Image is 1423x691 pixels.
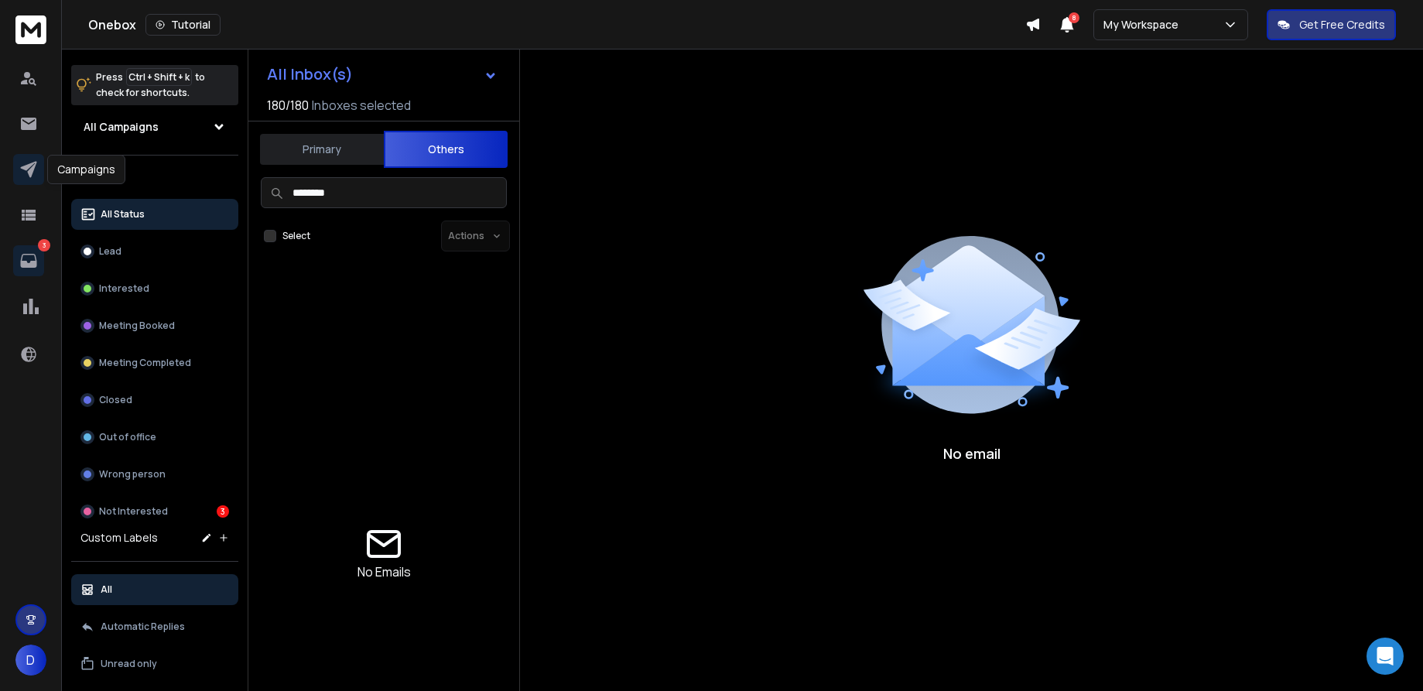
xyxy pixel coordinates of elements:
[101,583,112,596] p: All
[943,443,1001,464] p: No email
[15,645,46,676] button: D
[1299,17,1385,32] p: Get Free Credits
[1103,17,1185,32] p: My Workspace
[71,347,238,378] button: Meeting Completed
[217,505,229,518] div: 3
[255,59,510,90] button: All Inbox(s)
[71,648,238,679] button: Unread only
[357,563,411,581] p: No Emails
[312,96,411,115] h3: Inboxes selected
[145,14,221,36] button: Tutorial
[71,459,238,490] button: Wrong person
[71,422,238,453] button: Out of office
[88,14,1025,36] div: Onebox
[260,132,384,166] button: Primary
[71,199,238,230] button: All Status
[80,530,158,546] h3: Custom Labels
[71,111,238,142] button: All Campaigns
[71,273,238,304] button: Interested
[71,496,238,527] button: Not Interested3
[71,236,238,267] button: Lead
[1069,12,1079,23] span: 8
[99,320,175,332] p: Meeting Booked
[384,131,508,168] button: Others
[47,155,125,184] div: Campaigns
[126,68,192,86] span: Ctrl + Shift + k
[71,385,238,416] button: Closed
[38,239,50,251] p: 3
[99,431,156,443] p: Out of office
[99,394,132,406] p: Closed
[96,70,205,101] p: Press to check for shortcuts.
[267,96,309,115] span: 180 / 180
[99,357,191,369] p: Meeting Completed
[99,468,166,481] p: Wrong person
[13,245,44,276] a: 3
[71,168,238,190] h3: Filters
[101,208,145,221] p: All Status
[84,119,159,135] h1: All Campaigns
[1367,638,1404,675] div: Open Intercom Messenger
[99,282,149,295] p: Interested
[101,621,185,633] p: Automatic Replies
[1267,9,1396,40] button: Get Free Credits
[99,245,121,258] p: Lead
[71,574,238,605] button: All
[71,310,238,341] button: Meeting Booked
[267,67,353,82] h1: All Inbox(s)
[282,230,310,242] label: Select
[99,505,168,518] p: Not Interested
[71,611,238,642] button: Automatic Replies
[101,658,157,670] p: Unread only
